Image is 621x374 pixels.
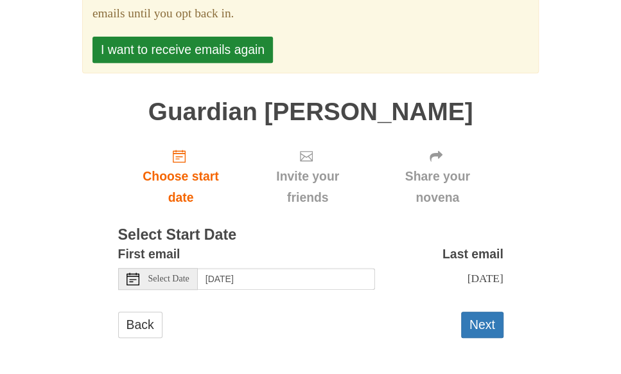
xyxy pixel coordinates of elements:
span: Share your novena [385,166,491,208]
button: Next [461,312,503,338]
a: Choose start date [118,138,244,215]
h1: Guardian [PERSON_NAME] [118,98,503,126]
span: Select Date [148,274,189,283]
label: Last email [442,244,503,265]
label: First email [118,244,180,265]
button: I want to receive emails again [92,37,273,63]
div: Click "Next" to confirm your start date first. [243,138,371,215]
div: Click "Next" to confirm your start date first. [372,138,503,215]
h3: Select Start Date [118,227,503,244]
span: Choose start date [131,166,231,208]
span: [DATE] [467,272,503,285]
span: Invite your friends [256,166,358,208]
a: Back [118,312,162,338]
